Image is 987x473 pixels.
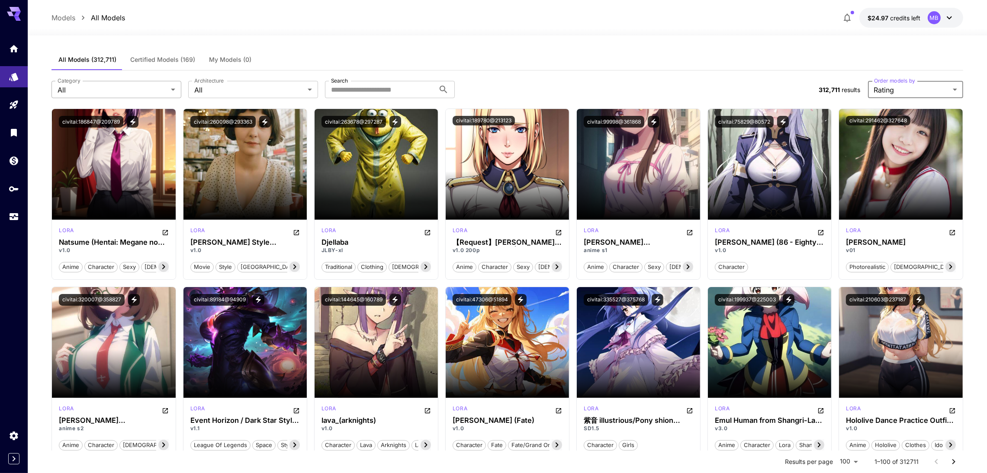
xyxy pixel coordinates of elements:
[9,430,19,441] div: Settings
[584,441,617,450] span: character
[84,261,118,272] button: character
[508,441,562,450] span: fate/grand order
[740,439,774,451] button: character
[293,227,300,237] button: Open in CivitAI
[949,227,956,237] button: Open in CivitAI
[846,238,955,246] h3: [PERSON_NAME]
[453,227,467,234] p: lora
[84,439,118,451] button: character
[846,441,869,450] span: anime
[85,263,117,272] span: character
[715,416,824,425] h3: Emul Human from Shangri-La Frontier: Kusoge Hunter, Kamige ni Idoman to su
[715,263,748,272] span: character
[119,439,189,451] button: [DEMOGRAPHIC_DATA]
[846,439,870,451] button: anime
[715,227,730,237] div: SD 1.5
[796,441,854,450] span: shangri-la frontier
[321,227,336,237] div: SDXL 1.0
[331,77,348,84] label: Search
[846,405,861,415] div: SD 1.5
[875,457,919,466] p: 1–100 of 312711
[796,439,855,451] button: shangri-la frontier
[508,439,563,451] button: fate/grand order
[783,294,794,306] button: View trigger words
[58,85,167,95] span: All
[652,294,663,306] button: View trigger words
[321,116,386,128] button: civitai:263678@297287
[715,439,739,451] button: anime
[58,77,80,84] label: Category
[584,425,693,432] p: SD1.5
[555,405,562,415] button: Open in CivitAI
[453,439,486,451] button: character
[584,294,648,306] button: civitai:335527@375768
[358,263,386,272] span: clothing
[715,441,738,450] span: anime
[8,453,19,464] button: Expand sidebar
[584,227,598,237] div: SD 1.5
[59,227,74,234] p: lora
[321,416,431,425] h3: lava_(arknights)
[127,116,138,128] button: View trigger words
[322,263,355,272] span: traditional
[846,405,861,412] p: lora
[59,439,83,451] button: anime
[859,8,963,28] button: $24.97137MB
[715,405,730,415] div: SD 1.5
[412,441,463,450] span: lava_(arknights)
[453,405,467,415] div: SD 1.5
[321,439,355,451] button: character
[91,13,125,23] a: All Models
[190,238,300,246] div: Amélie Poulain Style LoRA
[584,263,607,272] span: anime
[357,261,387,272] button: clothing
[945,453,962,470] button: Go to next page
[715,261,748,272] button: character
[120,441,189,450] span: [DEMOGRAPHIC_DATA]
[686,405,693,415] button: Open in CivitAI
[238,263,302,272] span: [GEOGRAPHIC_DATA]
[85,441,117,450] span: character
[645,263,664,272] span: sexy
[357,439,376,451] button: lava
[846,416,955,425] div: Hololive Dance Practice Outfit | Hololive
[59,263,82,272] span: anime
[741,441,773,450] span: character
[715,405,730,412] p: lora
[424,405,431,415] button: Open in CivitAI
[191,441,250,450] span: league of legends
[194,85,304,95] span: All
[555,227,562,237] button: Open in CivitAI
[453,425,562,432] p: v1.0
[584,238,693,246] div: Chizuru Ichinose (一ノ瀬ちづる) / Chizuru Mizuhara (水原千鶴) - Rent-a-Girlfriend (Kanojo, Okarishimasu) (彼...
[846,227,861,237] div: SD 1.5
[891,14,921,22] span: credits left
[59,294,125,306] button: civitai:320007@358827
[846,116,910,125] button: civitai:291462@327648
[715,116,774,128] button: civitai:75829@80572
[412,439,463,451] button: lava_(arknights)
[514,263,533,272] span: sexy
[931,439,948,451] button: idol
[59,425,168,432] p: anime s2
[190,416,300,425] h3: Event Horizon / Dark Star Style ｜ League of Legends
[846,261,889,272] button: photorealistic
[846,425,955,432] p: v1.0
[321,405,336,412] p: lora
[9,155,19,166] div: Wallet
[293,405,300,415] button: Open in CivitAI
[715,425,824,432] p: v3.0
[846,294,910,306] button: civitai:210603@237187
[128,294,140,306] button: View trigger words
[837,455,861,468] div: 100
[190,238,300,246] h3: [PERSON_NAME] Style [PERSON_NAME]
[59,238,168,246] div: Natsume (Hentai: Megane no Megami) NSFW
[209,56,251,64] span: My Models (0)
[846,238,955,246] div: 早川 真由 Mayu
[785,457,833,466] p: Results per page
[874,85,949,95] span: Rating
[141,261,211,272] button: [DEMOGRAPHIC_DATA]
[535,263,604,272] span: [DEMOGRAPHIC_DATA]
[453,246,562,254] p: v1.0 200p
